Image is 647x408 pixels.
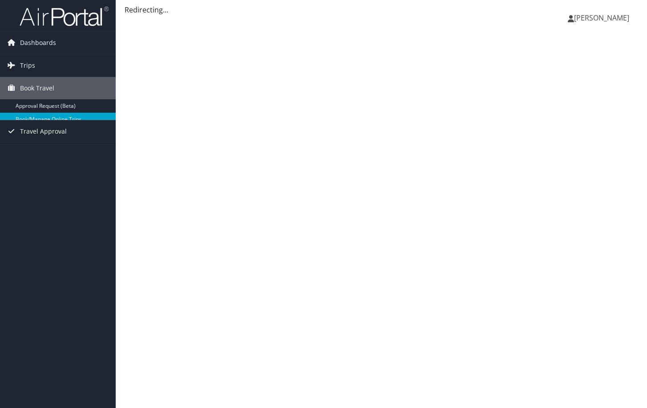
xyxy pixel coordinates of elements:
img: airportal-logo.png [20,6,109,27]
span: Travel Approval [20,120,67,143]
span: Dashboards [20,32,56,54]
div: Redirecting... [125,4,638,15]
span: Trips [20,54,35,77]
span: Book Travel [20,77,54,99]
span: [PERSON_NAME] [574,13,629,23]
a: [PERSON_NAME] [568,4,638,31]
